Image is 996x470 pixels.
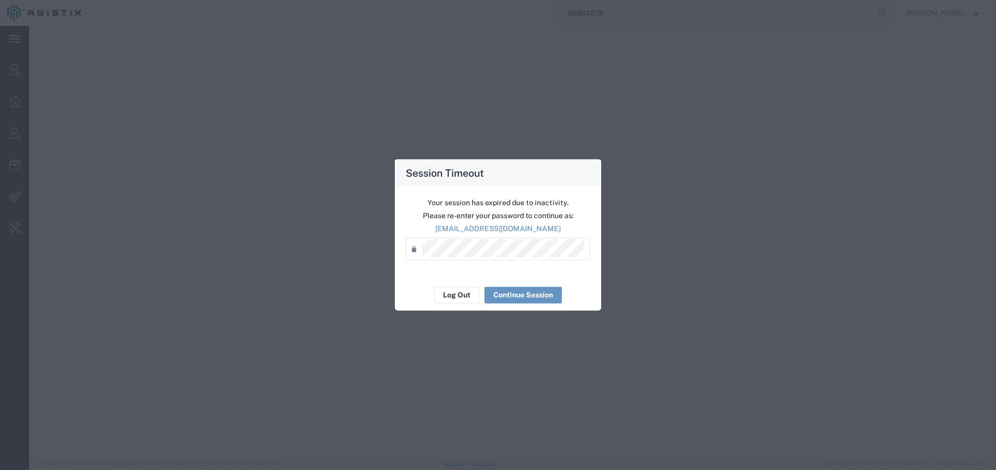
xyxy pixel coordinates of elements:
[406,197,590,208] p: Your session has expired due to inactivity.
[434,287,479,303] button: Log Out
[406,210,590,221] p: Please re-enter your password to continue as:
[406,165,484,180] h4: Session Timeout
[485,287,562,303] button: Continue Session
[406,223,590,234] p: [EMAIL_ADDRESS][DOMAIN_NAME]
